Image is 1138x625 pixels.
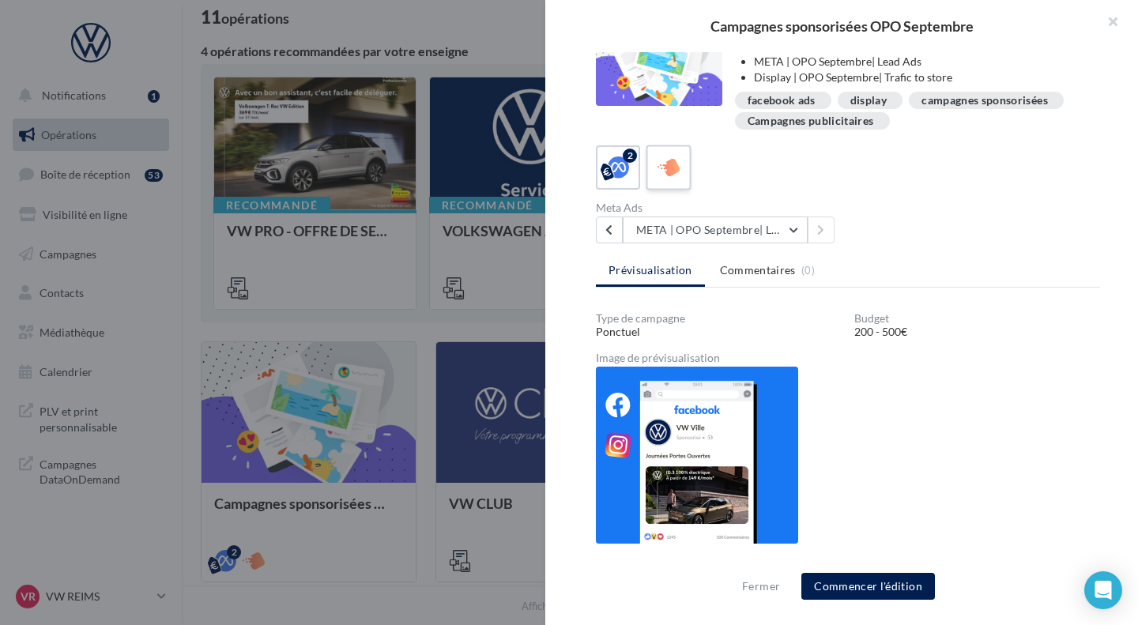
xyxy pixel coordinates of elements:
div: Ponctuel [596,324,842,340]
button: Commencer l'édition [801,573,935,600]
div: 2 [623,149,637,163]
div: display [850,95,887,107]
div: Type de campagne [596,313,842,324]
div: Campagnes sponsorisées OPO Septembre [571,19,1113,33]
div: Open Intercom Messenger [1084,571,1122,609]
li: META | OPO Septembre| Lead Ads [754,54,1088,70]
span: Commentaires [720,262,796,278]
div: 200 - 500€ [854,324,1100,340]
img: 2821926b96a6c347e8d9c8e490a3b8c0.png [596,367,798,544]
li: Display | OPO Septembre| Trafic to store [754,70,1088,85]
div: Image de prévisualisation [596,352,1100,363]
div: campagnes sponsorisées [921,95,1048,107]
div: Budget [854,313,1100,324]
div: Campagnes publicitaires [748,115,874,127]
button: Fermer [736,577,786,596]
button: META | OPO Septembre| Lead Ads [623,216,808,243]
div: Meta Ads [596,202,842,213]
div: facebook ads [748,95,816,107]
span: (0) [801,264,815,277]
